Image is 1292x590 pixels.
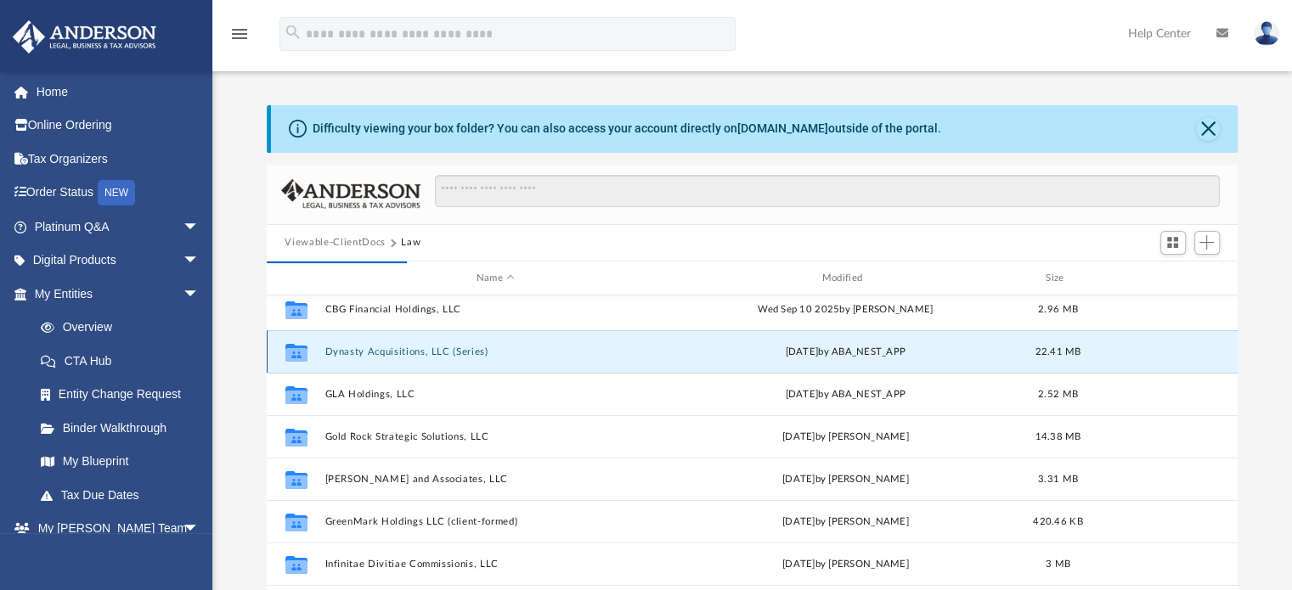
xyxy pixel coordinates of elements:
[24,478,225,512] a: Tax Due Dates
[324,516,667,527] button: GreenMark Holdings LLC (client-formed)
[229,24,250,44] i: menu
[183,244,217,278] span: arrow_drop_down
[674,557,1017,572] div: [DATE] by [PERSON_NAME]
[324,474,667,485] button: [PERSON_NAME] and Associates, LLC
[8,20,161,53] img: Anderson Advisors Platinum Portal
[324,304,667,315] button: CBG Financial Holdings, LLC
[1035,432,1080,441] span: 14.38 MB
[12,277,225,311] a: My Entitiesarrow_drop_down
[1160,231,1186,255] button: Switch to Grid View
[285,235,385,250] button: Viewable-ClientDocs
[1035,347,1080,357] span: 22.41 MB
[1038,390,1078,399] span: 2.52 MB
[183,512,217,547] span: arrow_drop_down
[1099,271,1218,286] div: id
[24,344,225,378] a: CTA Hub
[324,271,666,286] div: Name
[12,244,225,278] a: Digital Productsarrow_drop_down
[12,75,225,109] a: Home
[324,346,667,357] button: Dynasty Acquisitions, LLC (Series)
[1194,231,1220,255] button: Add
[24,411,225,445] a: Binder Walkthrough
[1196,117,1220,141] button: Close
[674,345,1017,360] div: by ABA_NEST_APP
[12,512,217,546] a: My [PERSON_NAME] Teamarrow_drop_down
[1254,21,1279,46] img: User Pic
[183,277,217,312] span: arrow_drop_down
[229,32,250,44] a: menu
[324,389,667,400] button: GLA Holdings, LLC
[98,180,135,205] div: NEW
[674,302,1017,317] div: Wed Sep 10 2025 by [PERSON_NAME]
[785,347,818,357] span: [DATE]
[313,120,941,138] div: Difficulty viewing your box folder? You can also access your account directly on outside of the p...
[674,271,1016,286] div: Modified
[24,311,225,345] a: Overview
[674,514,1017,530] div: [DATE] by [PERSON_NAME]
[1038,305,1078,314] span: 2.96 MB
[1038,475,1078,484] span: 3.31 MB
[183,210,217,244] span: arrow_drop_down
[274,271,316,286] div: id
[1046,559,1070,569] span: 3 MB
[12,142,225,176] a: Tax Organizers
[24,378,225,412] a: Entity Change Request
[324,431,667,442] button: Gold Rock Strategic Solutions, LLC
[1033,517,1082,526] span: 420.46 KB
[674,430,1017,445] div: [DATE] by [PERSON_NAME]
[12,176,225,211] a: Order StatusNEW
[401,235,420,250] button: Law
[24,445,217,479] a: My Blueprint
[674,472,1017,487] div: [DATE] by [PERSON_NAME]
[737,121,828,135] a: [DOMAIN_NAME]
[324,559,667,570] button: Infinitae Divitiae Commissionis, LLC
[284,23,302,42] i: search
[1024,271,1092,286] div: Size
[12,109,225,143] a: Online Ordering
[12,210,225,244] a: Platinum Q&Aarrow_drop_down
[435,175,1219,207] input: Search files and folders
[674,387,1017,402] div: [DATE] by ABA_NEST_APP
